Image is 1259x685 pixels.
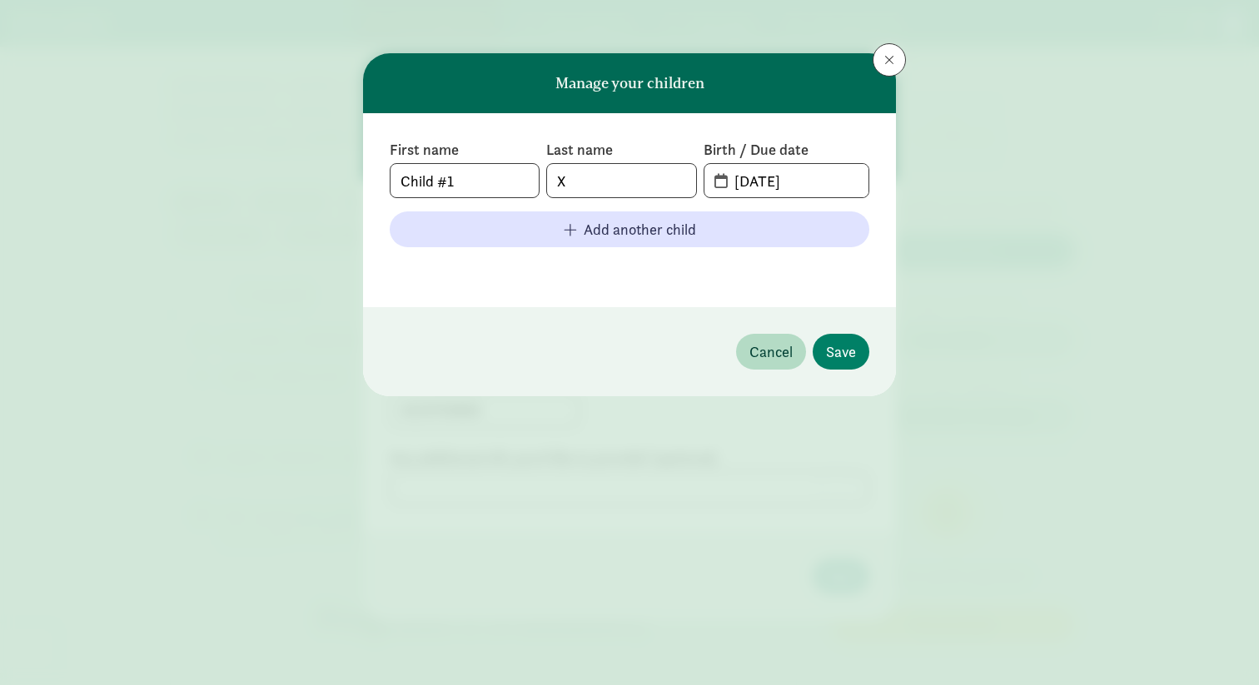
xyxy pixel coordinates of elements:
label: First name [390,140,540,160]
label: Last name [546,140,696,160]
label: Birth / Due date [704,140,869,160]
h6: Manage your children [555,75,704,92]
span: Add another child [584,218,696,241]
span: Save [826,340,856,363]
button: Cancel [736,334,806,370]
input: MM-DD-YYYY [724,164,868,197]
button: Save [813,334,869,370]
span: Cancel [749,340,793,363]
button: Add another child [390,211,869,247]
